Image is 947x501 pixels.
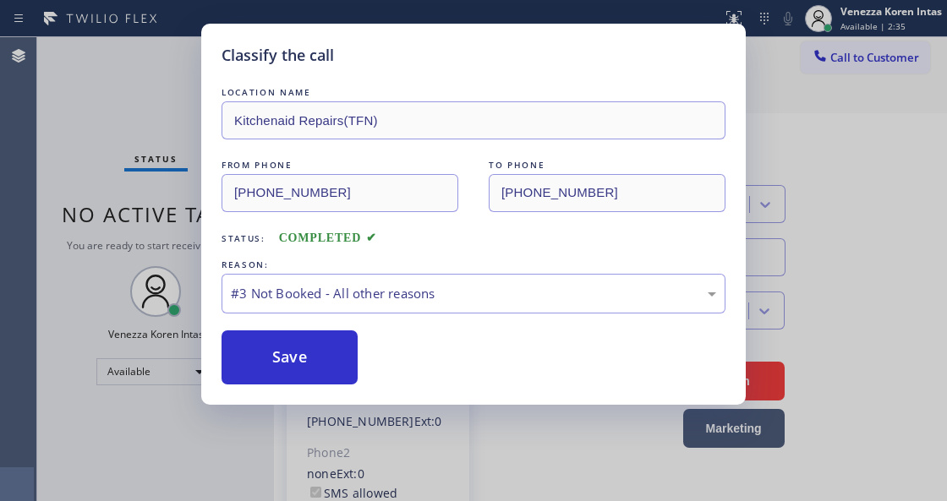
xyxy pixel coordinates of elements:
[231,284,716,303] div: #3 Not Booked - All other reasons
[489,156,725,174] div: TO PHONE
[222,84,725,101] div: LOCATION NAME
[222,232,265,244] span: Status:
[489,174,725,212] input: To phone
[222,174,458,212] input: From phone
[222,256,725,274] div: REASON:
[222,330,358,384] button: Save
[222,156,458,174] div: FROM PHONE
[279,231,377,244] span: COMPLETED
[222,44,334,67] h5: Classify the call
